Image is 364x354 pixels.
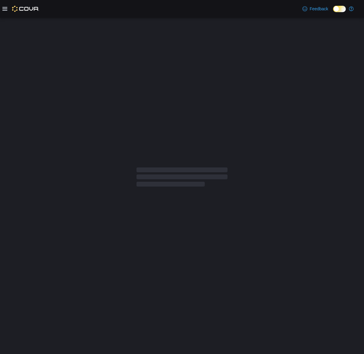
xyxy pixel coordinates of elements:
a: Feedback [300,3,331,15]
span: Feedback [310,6,328,12]
img: Cova [12,6,39,12]
input: Dark Mode [333,6,346,12]
span: Loading [136,169,227,188]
